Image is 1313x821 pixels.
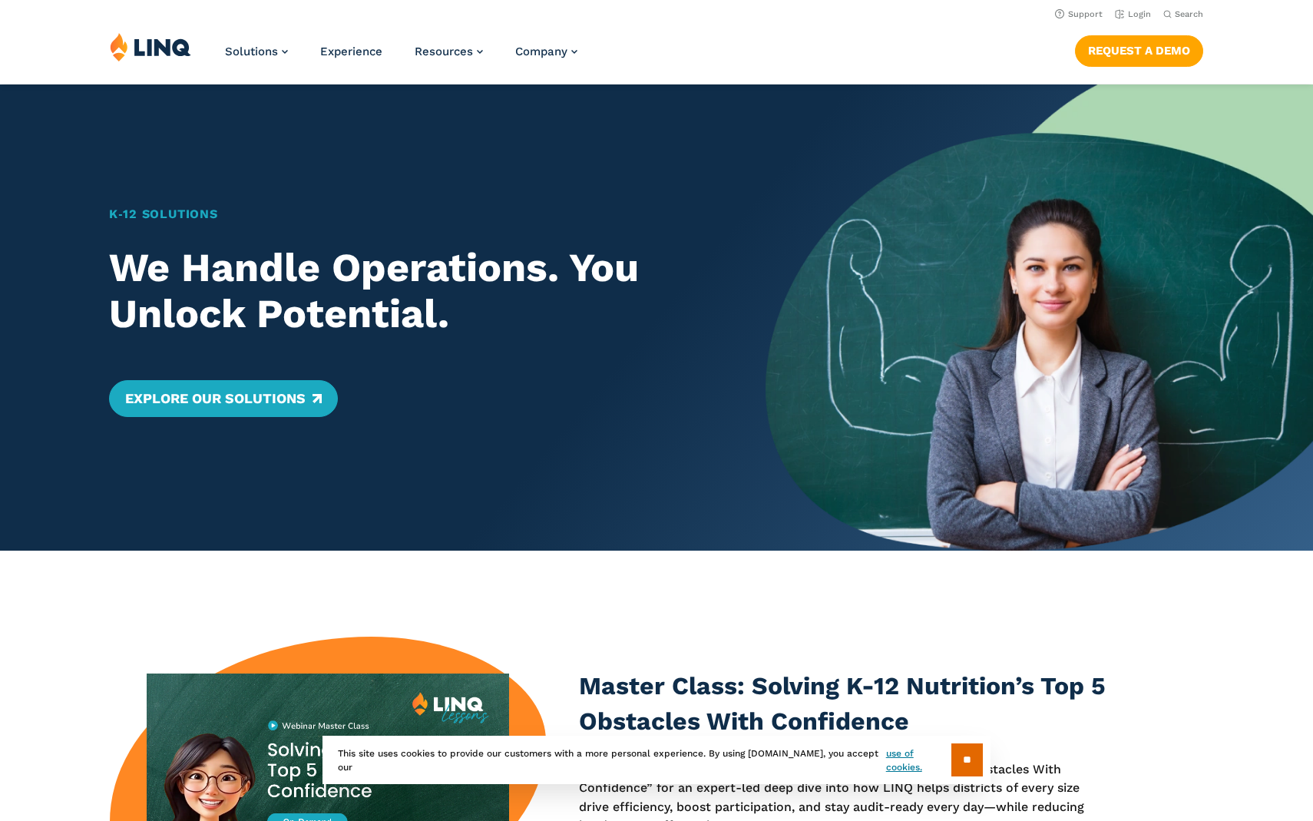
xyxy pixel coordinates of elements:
[415,45,483,58] a: Resources
[766,84,1313,551] img: Home Banner
[225,32,577,83] nav: Primary Navigation
[579,669,1110,739] h3: Master Class: Solving K-12 Nutrition’s Top 5 Obstacles With Confidence
[515,45,577,58] a: Company
[320,45,382,58] a: Experience
[1055,9,1103,19] a: Support
[110,32,191,61] img: LINQ | K‑12 Software
[1115,9,1151,19] a: Login
[1075,35,1203,66] a: Request a Demo
[886,747,951,774] a: use of cookies.
[1075,32,1203,66] nav: Button Navigation
[415,45,473,58] span: Resources
[109,205,712,223] h1: K‑12 Solutions
[1163,8,1203,20] button: Open Search Bar
[322,736,991,784] div: This site uses cookies to provide our customers with a more personal experience. By using [DOMAIN...
[109,380,337,417] a: Explore Our Solutions
[515,45,567,58] span: Company
[225,45,288,58] a: Solutions
[225,45,278,58] span: Solutions
[109,245,712,337] h2: We Handle Operations. You Unlock Potential.
[1175,9,1203,19] span: Search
